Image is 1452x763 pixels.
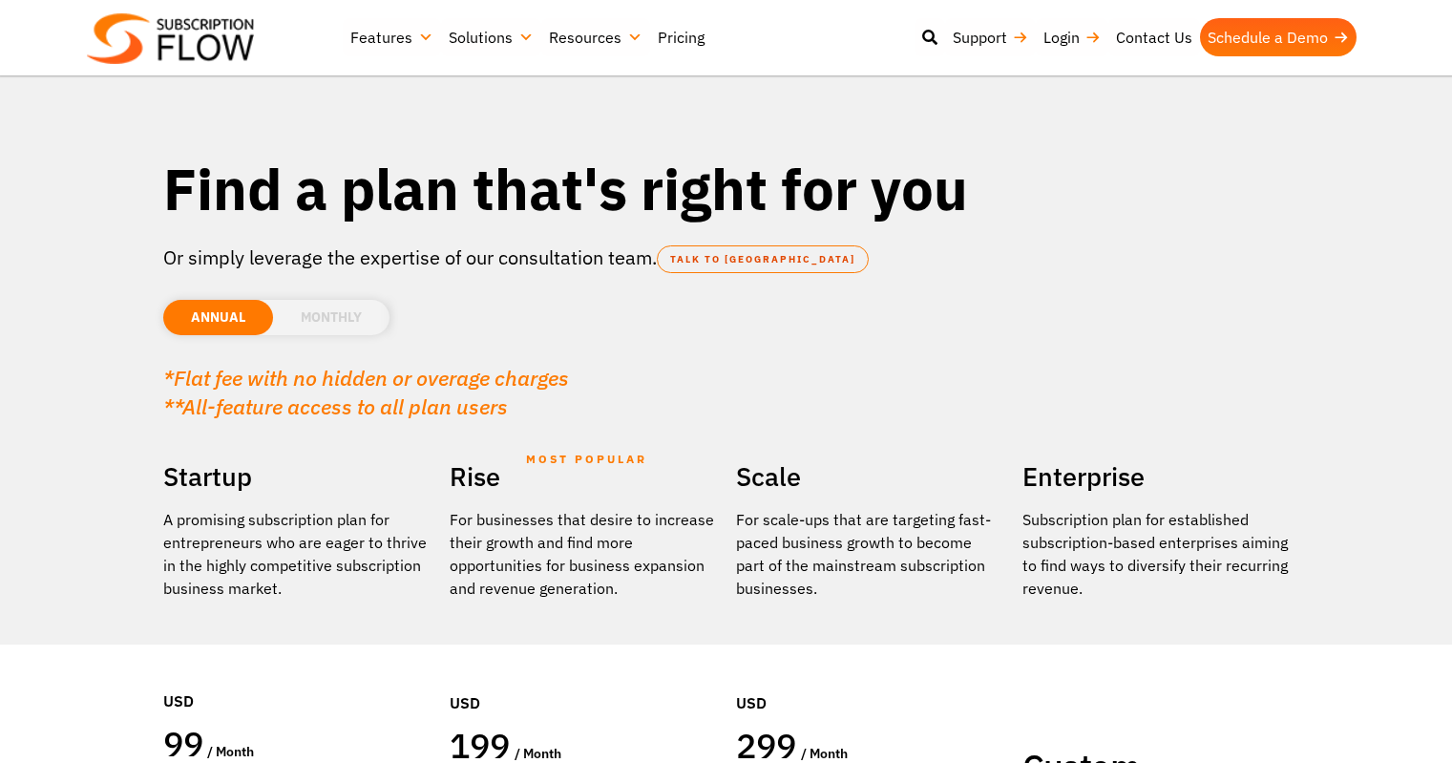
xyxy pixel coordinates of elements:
em: **All-feature access to all plan users [163,392,508,420]
h2: Scale [736,455,1003,498]
li: MONTHLY [273,300,389,335]
h2: Enterprise [1022,455,1290,498]
a: TALK TO [GEOGRAPHIC_DATA] [657,245,869,273]
p: Or simply leverage the expertise of our consultation team. [163,244,1290,272]
a: Support [945,18,1036,56]
a: Solutions [441,18,541,56]
p: Subscription plan for established subscription-based enterprises aiming to find ways to diversify... [1022,508,1290,600]
span: / month [801,745,848,762]
a: Schedule a Demo [1200,18,1357,56]
div: USD [450,634,717,724]
a: Pricing [650,18,712,56]
a: Resources [541,18,650,56]
h2: Startup [163,455,431,498]
li: ANNUAL [163,300,273,335]
div: For scale-ups that are targeting fast-paced business growth to become part of the mainstream subs... [736,508,1003,600]
a: Login [1036,18,1108,56]
p: A promising subscription plan for entrepreneurs who are eager to thrive in the highly competitive... [163,508,431,600]
span: / month [515,745,561,762]
a: Features [343,18,441,56]
em: *Flat fee with no hidden or overage charges [163,364,569,392]
div: USD [736,634,1003,724]
span: MOST POPULAR [526,437,647,481]
span: / month [207,743,254,760]
h1: Find a plan that's right for you [163,153,1290,224]
img: Subscriptionflow [87,13,254,64]
a: Contact Us [1108,18,1200,56]
div: USD [163,632,431,722]
h2: Rise [450,455,717,498]
div: For businesses that desire to increase their growth and find more opportunities for business expa... [450,508,717,600]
